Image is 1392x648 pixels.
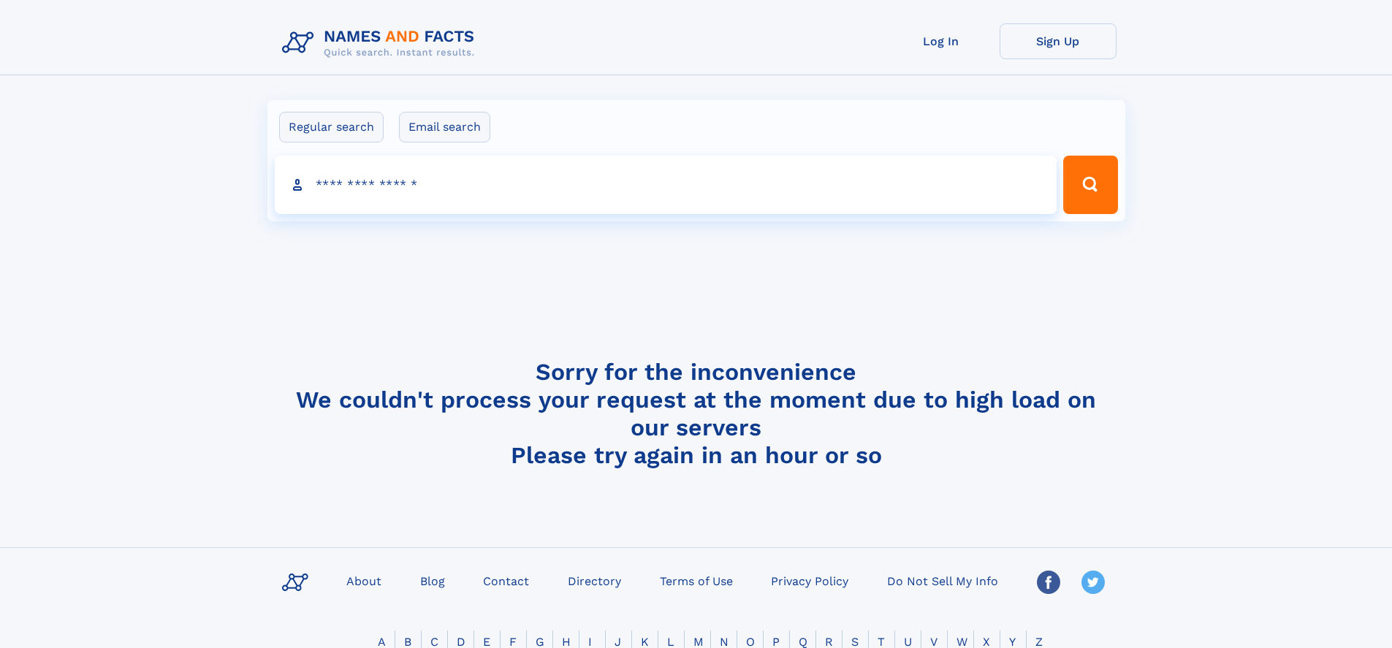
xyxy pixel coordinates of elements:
a: Directory [562,570,627,591]
a: Terms of Use [654,570,739,591]
img: Logo Names and Facts [276,23,487,63]
h4: Sorry for the inconvenience We couldn't process your request at the moment due to high load on ou... [276,358,1117,469]
a: Log In [883,23,1000,59]
a: Contact [477,570,535,591]
a: Blog [414,570,451,591]
a: Sign Up [1000,23,1117,59]
a: About [341,570,387,591]
img: Twitter [1081,571,1105,594]
a: Privacy Policy [765,570,854,591]
button: Search Button [1063,156,1117,214]
label: Email search [399,112,490,142]
input: search input [275,156,1057,214]
img: Facebook [1037,571,1060,594]
a: Do Not Sell My Info [881,570,1004,591]
label: Regular search [279,112,384,142]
